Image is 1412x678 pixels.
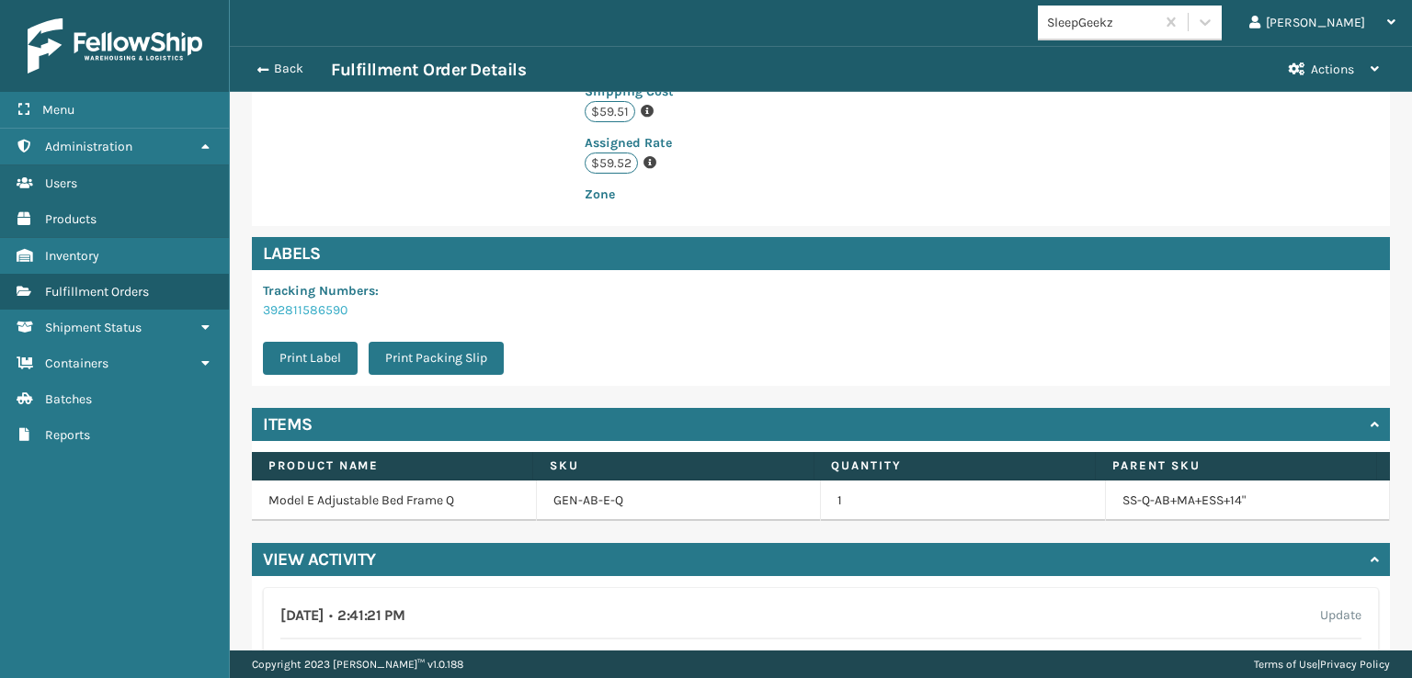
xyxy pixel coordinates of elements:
label: SKU [550,458,797,474]
div: SleepGeekz [1047,13,1156,32]
td: Model E Adjustable Bed Frame Q [252,480,537,521]
td: SS-Q-AB+MA+ESS+14" [1106,480,1391,521]
a: Terms of Use [1254,658,1317,671]
td: 1 [821,480,1106,521]
label: Product Name [268,458,516,474]
span: Products [45,211,97,227]
button: Print Label [263,342,358,375]
span: Shipment Status [45,320,142,335]
span: Batches [45,391,92,407]
span: Containers [45,356,108,371]
span: Users [45,175,77,191]
button: Print Packing Slip [369,342,504,375]
span: Administration [45,139,132,154]
span: Reports [45,427,90,443]
label: Quantity [831,458,1078,474]
span: Tracking Numbers : [263,283,379,299]
span: Inventory [45,248,99,264]
h3: Fulfillment Order Details [331,59,526,81]
h4: Items [263,413,313,435]
img: logo [28,18,202,73]
span: • [329,607,333,624]
a: GEN-AB-E-Q [553,492,623,510]
label: Parent SKU [1112,458,1360,474]
label: Update [1320,605,1361,627]
h4: [DATE] 2:41:21 PM [280,605,404,627]
p: $59.51 [585,101,635,122]
a: Privacy Policy [1320,658,1390,671]
p: Copyright 2023 [PERSON_NAME]™ v 1.0.188 [252,650,463,678]
button: Back [246,61,331,77]
span: Menu [42,102,74,118]
button: Actions [1272,47,1395,92]
p: Assigned Rate [585,133,832,153]
h4: View Activity [263,548,376,571]
p: Zone [585,185,832,204]
span: Fulfillment Orders [45,284,149,299]
a: 392811586590 [263,302,347,318]
p: $59.52 [585,153,638,174]
div: | [1254,650,1390,678]
h4: Labels [252,237,1390,270]
span: Actions [1311,62,1354,77]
